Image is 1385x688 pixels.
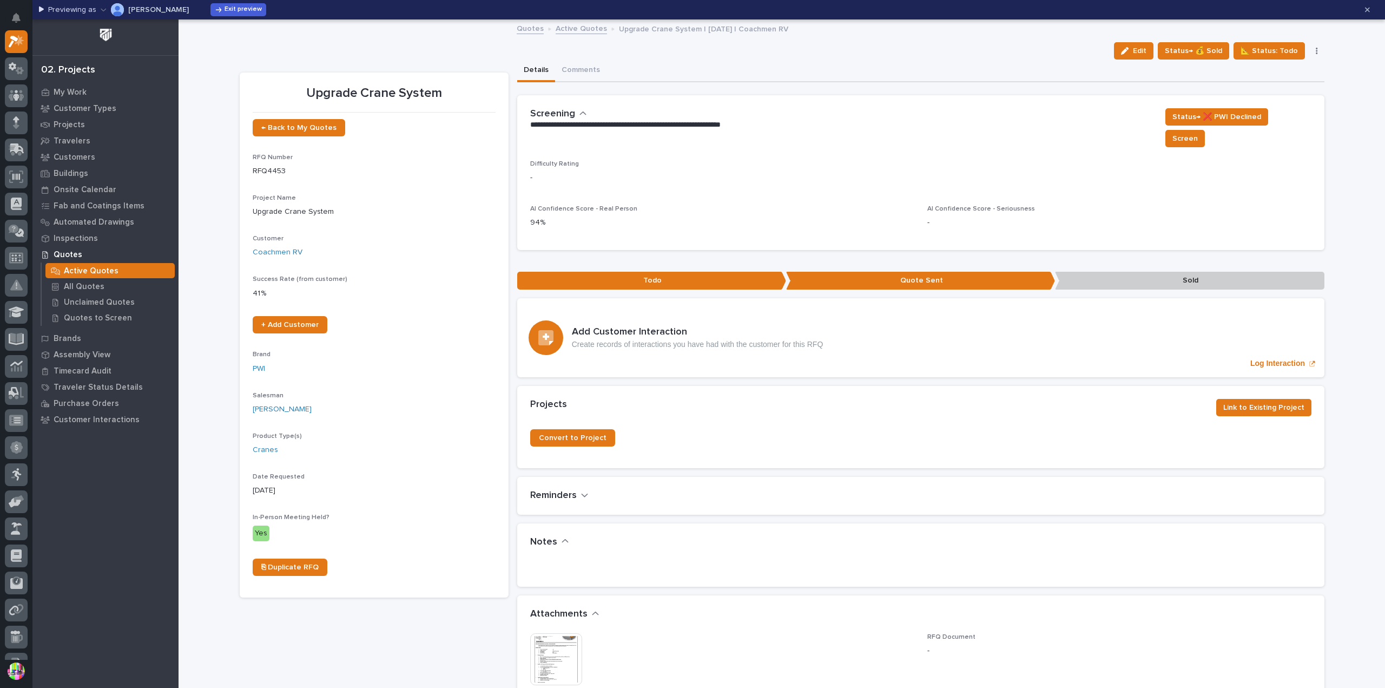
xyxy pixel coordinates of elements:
a: Active Quotes [42,263,179,278]
div: 02. Projects [41,64,95,76]
p: - [530,172,1311,184]
p: Quotes [54,250,82,260]
button: users-avatar [5,660,28,683]
a: Timecard Audit [32,363,179,379]
img: Trent Kautzmann [111,3,124,16]
p: Traveler Status Details [54,383,143,392]
p: All Quotes [64,282,104,292]
button: Reminders [530,490,589,502]
span: ⎘ Duplicate RFQ [261,563,319,571]
a: Onsite Calendar [32,181,179,198]
span: AI Confidence Score - Seriousness [927,206,1035,212]
p: Travelers [54,136,90,146]
p: Previewing as [48,5,96,15]
a: ⎘ Duplicate RFQ [253,559,327,576]
a: Travelers [32,133,179,149]
p: Purchase Orders [54,399,119,409]
p: Quotes to Screen [64,313,132,323]
div: Notifications [14,13,28,30]
span: Brand [253,351,271,358]
a: [PERSON_NAME] [253,404,312,415]
p: - [927,217,1311,228]
button: Attachments [530,608,599,620]
p: Customers [54,153,95,162]
p: Upgrade Crane System [253,86,496,101]
button: Details [517,60,555,82]
span: Customer [253,235,283,242]
h3: Add Customer Interaction [572,326,823,338]
h2: Attachments [530,608,588,620]
a: My Work [32,84,179,100]
a: Automated Drawings [32,214,179,230]
a: Log Interaction [517,298,1324,377]
a: Projects [32,116,179,133]
p: Customer Interactions [54,415,140,425]
span: Exit preview [225,5,262,14]
a: Cranes [253,444,278,456]
a: Buildings [32,165,179,181]
span: Date Requested [253,474,305,480]
span: Salesman [253,392,283,399]
h2: Notes [530,536,557,548]
h2: Screening [530,108,575,120]
p: Automated Drawings [54,218,134,227]
p: Brands [54,334,81,344]
button: Screen [1165,130,1205,147]
span: Convert to Project [539,434,606,442]
button: 📐 Status: Todo [1234,42,1305,60]
h2: Reminders [530,490,577,502]
p: Timecard Audit [54,366,111,376]
span: AI Confidence Score - Real Person [530,206,637,212]
a: Purchase Orders [32,395,179,411]
a: ← Back to My Quotes [253,119,345,136]
button: Edit [1114,42,1153,60]
p: [PERSON_NAME] [128,6,189,14]
button: Exit preview [210,3,266,16]
button: Notes [530,536,569,548]
button: Status→ 💰 Sold [1158,42,1229,60]
p: Sold [1055,272,1324,290]
a: Inspections [32,230,179,246]
a: Assembly View [32,346,179,363]
a: Workspace Logo [32,19,179,55]
span: RFQ Document [927,634,975,640]
p: RFQ4453 [253,166,496,177]
a: Active Quotes [556,22,607,34]
h2: Projects [530,399,567,411]
button: Notifications [5,6,28,29]
button: Status→ ❌ PWI Declined [1165,108,1268,126]
span: + Add Customer [261,321,319,329]
p: Fab and Coatings Items [54,201,144,211]
span: Difficulty Rating [530,161,579,167]
span: RFQ Number [253,154,293,161]
a: Quotes to Screen [42,310,179,325]
button: Trent Kautzmann[PERSON_NAME] [101,1,189,18]
span: Product Type(s) [253,433,302,440]
img: Workspace Logo [96,25,116,45]
span: Success Rate (from customer) [253,276,347,283]
a: Customer Interactions [32,411,179,428]
a: Brands [32,330,179,346]
a: Fab and Coatings Items [32,198,179,214]
a: Traveler Status Details [32,379,179,395]
span: Screen [1172,132,1198,145]
p: Create records of interactions you have had with the customer for this RFQ [572,340,823,349]
a: Customers [32,149,179,165]
p: Upgrade Crane System [253,206,496,218]
p: Onsite Calendar [54,185,116,195]
button: Link to Existing Project [1216,399,1311,416]
a: Coachmen RV [253,247,302,258]
p: 41 % [253,288,496,299]
p: Projects [54,120,85,130]
span: Link to Existing Project [1223,401,1304,414]
p: 94% [530,217,914,228]
div: Yes [253,526,269,541]
p: - [927,645,1311,657]
p: Upgrade Crane System | [DATE] | Coachmen RV [619,22,788,34]
span: 📐 Status: Todo [1241,44,1298,57]
p: Todo [517,272,786,290]
p: Inspections [54,234,98,244]
a: All Quotes [42,279,179,294]
p: My Work [54,88,87,97]
span: Status→ ❌ PWI Declined [1172,110,1261,123]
